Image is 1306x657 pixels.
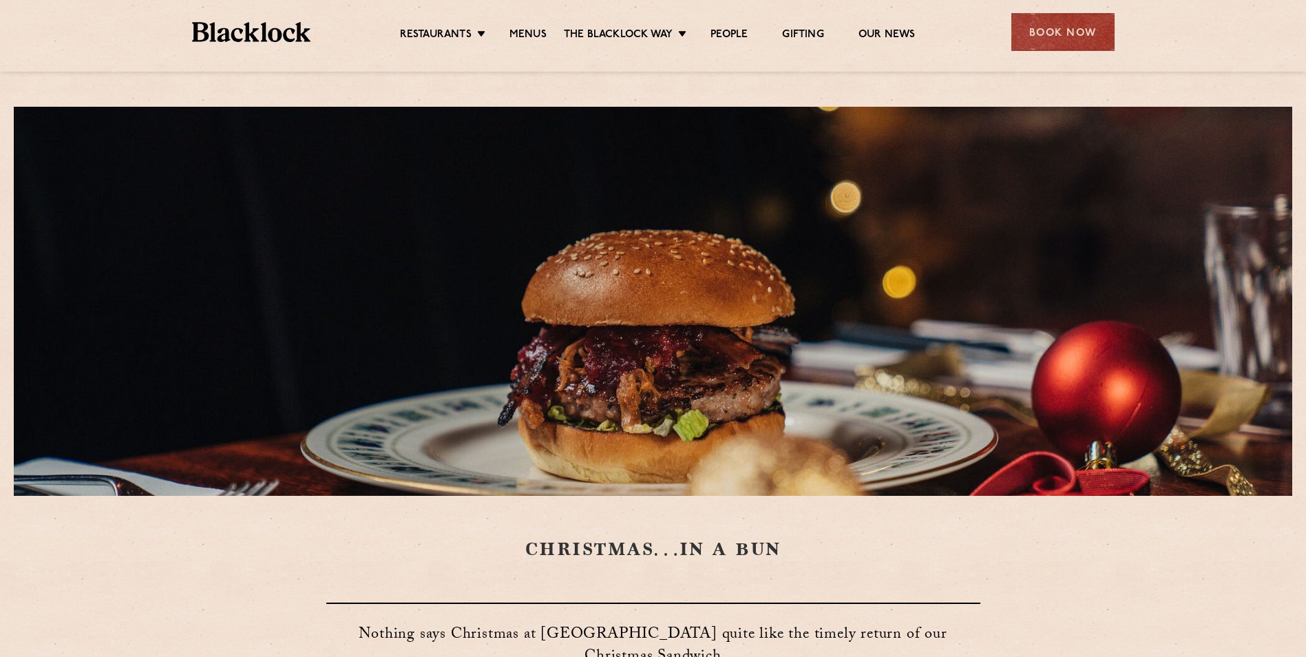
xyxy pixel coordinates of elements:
a: Our News [859,28,916,43]
a: Menus [509,28,547,43]
a: The Blacklock Way [564,28,673,43]
a: Gifting [782,28,823,43]
a: People [710,28,748,43]
img: BL_Textured_Logo-footer-cropped.svg [192,22,311,42]
h1: CHRISTMAS…IN A BUN [326,537,980,561]
a: Restaurants [400,28,472,43]
div: Book Now [1011,13,1115,51]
